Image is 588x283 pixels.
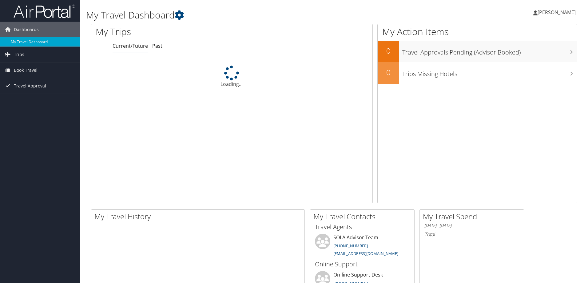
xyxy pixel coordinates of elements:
[14,63,38,78] span: Book Travel
[402,45,577,57] h3: Travel Approvals Pending (Advisor Booked)
[378,46,399,56] h2: 0
[538,9,576,16] span: [PERSON_NAME]
[312,234,413,259] li: SOLA Advisor Team
[378,62,577,84] a: 0Trips Missing Hotels
[96,25,251,38] h1: My Trips
[14,4,75,18] img: airportal-logo.png
[424,223,519,228] h6: [DATE] - [DATE]
[14,78,46,94] span: Travel Approval
[91,66,372,88] div: Loading...
[402,67,577,78] h3: Trips Missing Hotels
[333,251,398,256] a: [EMAIL_ADDRESS][DOMAIN_NAME]
[423,211,524,222] h2: My Travel Spend
[378,67,399,78] h2: 0
[378,25,577,38] h1: My Action Items
[94,211,304,222] h2: My Travel History
[313,211,414,222] h2: My Travel Contacts
[86,9,417,22] h1: My Travel Dashboard
[14,47,24,62] span: Trips
[14,22,39,37] span: Dashboards
[424,231,519,238] h6: Total
[333,243,368,249] a: [PHONE_NUMBER]
[315,260,410,269] h3: Online Support
[315,223,410,231] h3: Travel Agents
[113,42,148,49] a: Current/Future
[152,42,162,49] a: Past
[378,41,577,62] a: 0Travel Approvals Pending (Advisor Booked)
[533,3,582,22] a: [PERSON_NAME]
